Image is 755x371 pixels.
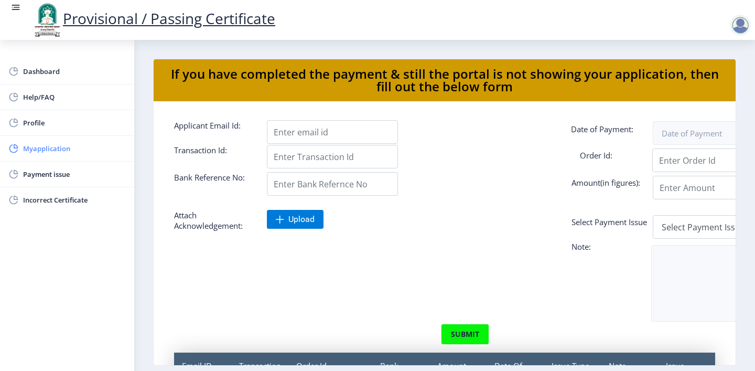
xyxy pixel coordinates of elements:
button: submit [441,324,489,345]
label: Bank Reference No: [166,172,259,192]
label: Date of Payment: [563,124,656,140]
input: Enter email id [267,120,398,144]
label: Attach Acknowledgement: [166,210,259,231]
span: Profile [23,116,126,129]
span: Incorrect Certificate [23,194,126,206]
label: Applicant Email Id: [166,120,259,140]
img: logo [31,2,63,38]
input: Enter Bank Refernce No [267,172,398,196]
span: Myapplication [23,142,126,155]
nb-card-header: If you have completed the payment & still the portal is not showing your application, then fill o... [154,59,736,101]
label: Note: [564,241,656,256]
span: Upload [288,214,315,225]
span: Help/FAQ [23,91,126,103]
a: Provisional / Passing Certificate [31,8,275,28]
label: Transaction Id: [166,145,259,164]
span: Payment issue [23,168,126,181]
input: Enter Transaction Id [267,145,398,168]
span: Dashboard [23,65,126,78]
